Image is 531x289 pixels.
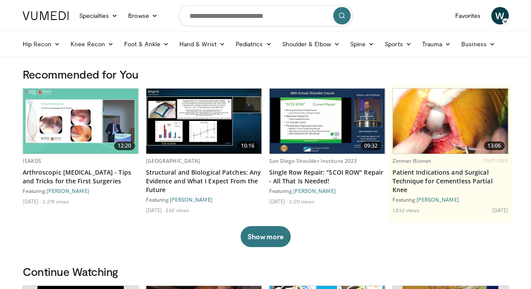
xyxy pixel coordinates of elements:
img: 3efde6b3-4cc2-4370-89c9-d2e13bff7c5c.620x360_q85_upscale.jpg [393,89,508,154]
div: Featuring: [146,196,262,203]
a: Hand & Wrist [174,35,230,53]
a: Arthroscopic [MEDICAL_DATA] - Tips and Tricks for the First Surgeries [23,168,139,186]
span: FEATURED [483,158,508,164]
a: Hip Recon [17,35,66,53]
img: 0b8eef94-86fe-4abf-a1b8-07e4dafb7530.620x360_q85_upscale.jpg [23,89,139,154]
li: [DATE] [492,206,509,213]
a: Specialties [74,7,123,24]
img: 59a9fd30-ffa8-43ea-a133-21a4f3100a19.620x360_q85_upscale.jpg [146,89,262,154]
span: 12:20 [114,141,135,150]
a: Knee Recon [65,35,119,53]
a: Spine [345,35,379,53]
a: Browse [123,7,163,24]
a: Shoulder & Elbow [277,35,345,53]
a: San Diego Shoulder Institute 2023 [269,157,357,165]
a: Patient Indications and Surgical Technique for Cementless Partial Knee [392,168,509,194]
li: 3,219 views [42,198,69,205]
li: 1,033 views [392,206,420,213]
li: [DATE] [269,198,288,205]
a: Zimmer Biomet [392,157,432,165]
li: 3,511 views [289,198,315,205]
a: 13:06 [393,89,508,154]
li: 265 views [166,206,189,213]
img: 14c7ac70-fb0c-4e80-8ff6-86c6f0e277a6.620x360_q85_upscale.jpg [270,89,385,154]
a: W [491,7,509,24]
a: ISAKOS [23,157,42,165]
a: [PERSON_NAME] [170,196,213,203]
div: Featuring: [392,196,509,203]
a: Business [456,35,501,53]
button: Show more [240,226,291,247]
a: Foot & Ankle [119,35,174,53]
a: [PERSON_NAME] [293,188,336,194]
a: Pediatrics [230,35,277,53]
img: VuMedi Logo [23,11,69,20]
a: Single Row Repair: "SCOI ROW" Repair - All That Is Needed! [269,168,386,186]
a: Sports [379,35,417,53]
div: Featuring: [269,187,386,194]
a: 10:16 [146,89,262,154]
li: [DATE] [146,206,165,213]
a: [PERSON_NAME] [416,196,459,203]
a: Trauma [417,35,457,53]
span: 10:16 [237,141,258,150]
span: 09:32 [361,141,382,150]
div: Featuring: [23,187,139,194]
li: [DATE] [23,198,41,205]
a: [GEOGRAPHIC_DATA] [146,157,200,165]
h3: Recommended for You [23,67,509,81]
a: [PERSON_NAME] [47,188,89,194]
h3: Continue Watching [23,265,509,279]
a: 09:32 [270,89,385,154]
input: Search topics, interventions [179,5,353,26]
a: Structural and Biological Patches: Any Evidence and What I Expect From the Future [146,168,262,194]
span: 13:06 [484,141,505,150]
a: Favorites [450,7,486,24]
a: 12:20 [23,89,139,154]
